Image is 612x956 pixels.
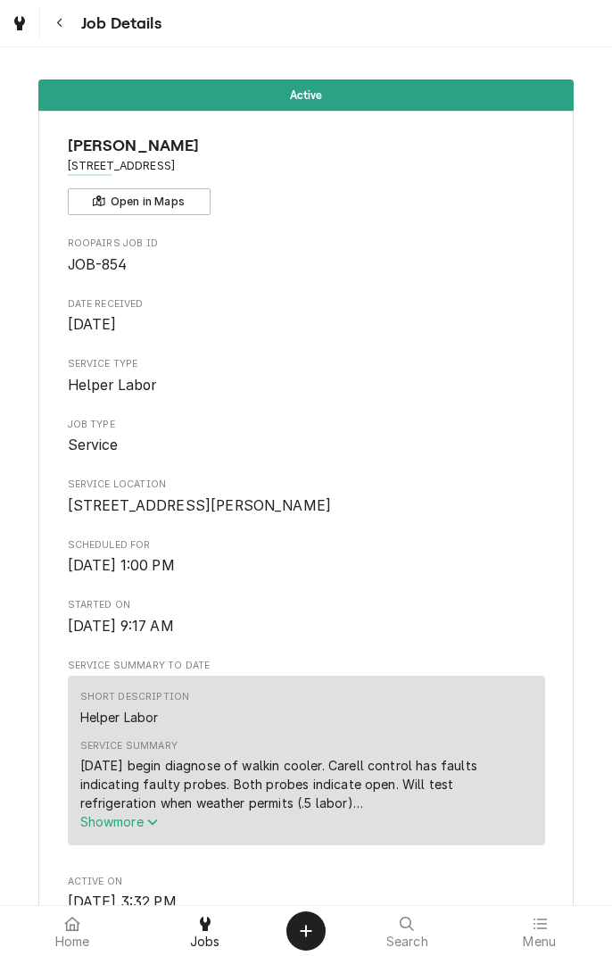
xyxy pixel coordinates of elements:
[68,555,545,577] span: Scheduled For
[68,134,545,158] span: Name
[68,237,545,251] span: Roopairs Job ID
[386,935,428,949] span: Search
[68,538,545,577] div: Scheduled For
[76,12,161,36] span: Job Details
[68,676,545,852] div: Service Summary
[290,89,323,101] span: Active
[68,659,545,673] span: Service Summary To Date
[68,357,545,395] div: Service Type
[190,935,220,949] span: Jobs
[38,79,574,111] div: Status
[80,708,159,727] div: Helper Labor
[68,418,545,432] span: Job Type
[68,316,117,333] span: [DATE]
[68,254,545,276] span: Roopairs Job ID
[68,659,545,853] div: Service Summary To Date
[68,497,332,514] span: [STREET_ADDRESS][PERSON_NAME]
[80,756,533,812] div: [DATE] begin diagnose of walkin cooler. Carell control has faults indicating faulty probes. Both ...
[68,875,545,913] div: Active On
[68,418,545,456] div: Job Type
[7,910,138,952] a: Home
[80,690,190,704] div: Short Description
[68,495,545,517] span: Service Location
[68,297,545,312] span: Date Received
[68,538,545,553] span: Scheduled For
[342,910,473,952] a: Search
[68,478,545,492] span: Service Location
[68,377,157,394] span: Helper Labor
[68,598,545,636] div: Started On
[68,616,545,637] span: Started On
[68,894,177,910] span: [DATE] 3:32 PM
[68,357,545,371] span: Service Type
[68,188,211,215] button: Open in Maps
[68,134,545,215] div: Client Information
[68,375,545,396] span: Service Type
[68,237,545,275] div: Roopairs Job ID
[4,7,36,39] a: Go to Jobs
[68,297,545,336] div: Date Received
[55,935,90,949] span: Home
[523,935,556,949] span: Menu
[68,892,545,913] span: Active On
[44,7,76,39] button: Navigate back
[68,435,545,456] span: Job Type
[68,256,128,273] span: JOB-854
[68,598,545,612] span: Started On
[68,436,119,453] span: Service
[68,875,545,889] span: Active On
[68,557,175,574] span: [DATE] 1:00 PM
[68,478,545,516] div: Service Location
[80,739,178,753] div: Service Summary
[68,618,174,635] span: [DATE] 9:17 AM
[68,158,545,174] span: Address
[475,910,606,952] a: Menu
[68,314,545,336] span: Date Received
[140,910,271,952] a: Jobs
[80,812,533,831] button: Showmore
[80,814,159,829] span: Show more
[286,911,326,951] button: Create Object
